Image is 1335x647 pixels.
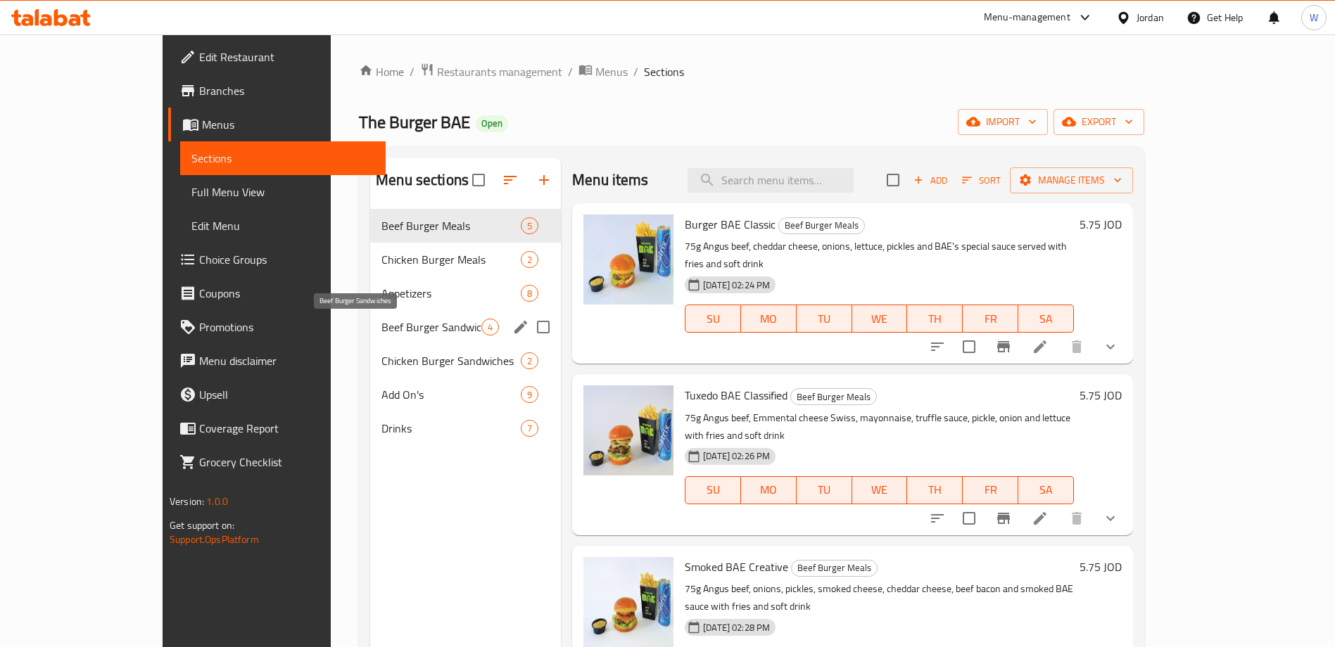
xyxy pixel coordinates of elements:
span: Restaurants management [437,63,562,80]
button: MO [741,305,797,333]
span: Select to update [954,332,984,361]
button: TU [797,476,852,504]
button: delete [1060,501,1094,535]
span: Beef Burger Meals [791,389,876,405]
span: Menus [595,63,628,80]
span: Select section [878,165,908,195]
span: Drinks [381,420,521,437]
a: Menus [168,108,386,141]
span: FR [968,480,1013,500]
div: Beef Burger Sandwiches4edit [370,310,561,344]
button: sort-choices [920,330,954,364]
button: WE [852,305,908,333]
a: Coupons [168,276,386,310]
svg: Show Choices [1102,510,1119,527]
div: Menu-management [984,9,1070,26]
p: 75g Angus beef, onions, pickles, smoked cheese, cheddar cheese, beef bacon and smoked BAE sauce w... [685,580,1074,615]
button: Add [908,169,953,191]
span: Add [911,172,949,188]
span: import [969,113,1037,131]
h2: Menu sections [376,169,469,191]
span: Appetizers [381,285,521,302]
span: TU [802,480,847,500]
span: Coverage Report [199,420,374,437]
span: Manage items [1021,172,1122,189]
a: Edit Restaurant [168,40,386,74]
p: 75g Angus beef, cheddar cheese, onions, lettuce, pickles and BAE's special sauce served with frie... [685,238,1074,273]
button: import [958,109,1048,135]
span: MO [747,480,791,500]
button: SU [685,305,741,333]
span: 2 [521,253,538,267]
span: TH [913,309,957,329]
div: Beef Burger Meals5 [370,209,561,243]
span: 8 [521,287,538,300]
button: Manage items [1010,167,1133,193]
button: Add section [527,163,561,197]
span: Tuxedo BAE Classified [685,385,787,406]
button: FR [963,305,1018,333]
span: Choice Groups [199,251,374,268]
a: Branches [168,74,386,108]
a: Grocery Checklist [168,445,386,479]
div: items [521,285,538,302]
span: SA [1024,309,1068,329]
span: The Burger BAE [359,106,470,138]
div: items [481,319,499,335]
span: Burger BAE Classic [685,214,776,235]
a: Restaurants management [420,63,562,81]
span: Beef Burger Meals [792,560,877,576]
span: Sort sections [493,163,527,197]
li: / [410,63,415,80]
span: Smoked BAE Creative [685,556,788,577]
button: TH [907,305,963,333]
span: Add On's [381,386,521,403]
button: SA [1018,476,1074,504]
span: export [1065,113,1133,131]
span: Grocery Checklist [199,454,374,470]
span: Coupons [199,285,374,302]
span: Chicken Burger Sandwiches [381,352,521,369]
span: [DATE] 02:28 PM [697,621,776,634]
span: TU [802,309,847,329]
span: Edit Restaurant [199,49,374,65]
div: Chicken Burger Meals [381,251,521,268]
span: 1.0.0 [206,492,228,511]
span: Add item [908,169,953,191]
span: Branches [199,82,374,99]
a: Promotions [168,310,386,344]
img: Tuxedo BAE Classified [583,385,673,475]
li: / [633,63,638,80]
li: / [568,63,573,80]
div: Jordan [1137,10,1164,25]
div: items [521,251,538,268]
span: 7 [521,422,538,435]
img: Burger BAE Classic [583,214,673,305]
button: Sort [958,169,1004,191]
span: SU [691,480,735,500]
span: Edit Menu [191,217,374,234]
span: Promotions [199,319,374,335]
span: Beef Burger Meals [779,217,864,233]
span: WE [858,480,902,500]
div: Appetizers8 [370,276,561,310]
span: Upsell [199,386,374,403]
a: Coverage Report [168,411,386,445]
input: search [688,168,854,193]
span: Sections [191,150,374,167]
span: WE [858,309,902,329]
a: Menu disclaimer [168,344,386,378]
div: Beef Burger Meals [790,388,877,405]
span: [DATE] 02:24 PM [697,278,776,292]
a: Choice Groups [168,243,386,276]
span: 2 [521,354,538,368]
div: items [521,420,538,437]
button: TH [907,476,963,504]
nav: breadcrumb [359,63,1144,81]
a: Full Menu View [180,175,386,209]
span: Beef Burger Meals [381,217,521,234]
span: FR [968,309,1013,329]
